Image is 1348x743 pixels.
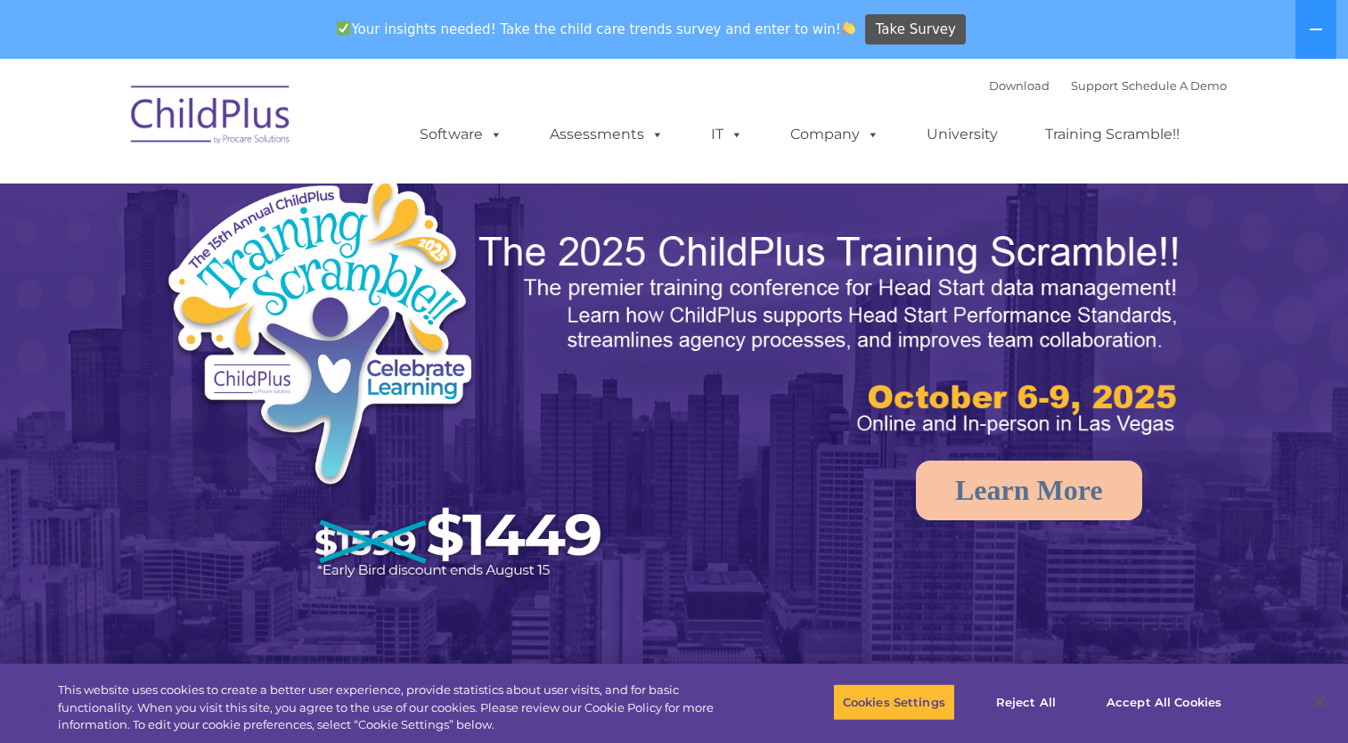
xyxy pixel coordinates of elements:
[532,117,682,152] a: Assessments
[1300,682,1339,722] button: Close
[865,14,966,45] a: Take Survey
[772,117,897,152] a: Company
[916,461,1142,520] a: Learn More
[989,78,1227,93] font: |
[989,78,1050,93] a: Download
[876,14,956,45] span: Take Survey
[1071,78,1118,93] a: Support
[1027,117,1197,152] a: Training Scramble!!
[1122,78,1227,93] a: Schedule A Demo
[402,117,520,152] a: Software
[842,21,855,35] img: 👏
[833,683,955,721] button: Cookies Settings
[1097,683,1231,721] button: Accept All Cookies
[909,117,1016,152] a: University
[58,682,741,734] div: This website uses cookies to create a better user experience, provide statistics about user visit...
[693,117,761,152] a: IT
[330,12,863,46] span: Your insights needed! Take the child care trends survey and enter to win!
[337,21,350,35] img: ✅
[970,683,1082,721] button: Reject All
[122,73,300,162] img: ChildPlus by Procare Solutions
